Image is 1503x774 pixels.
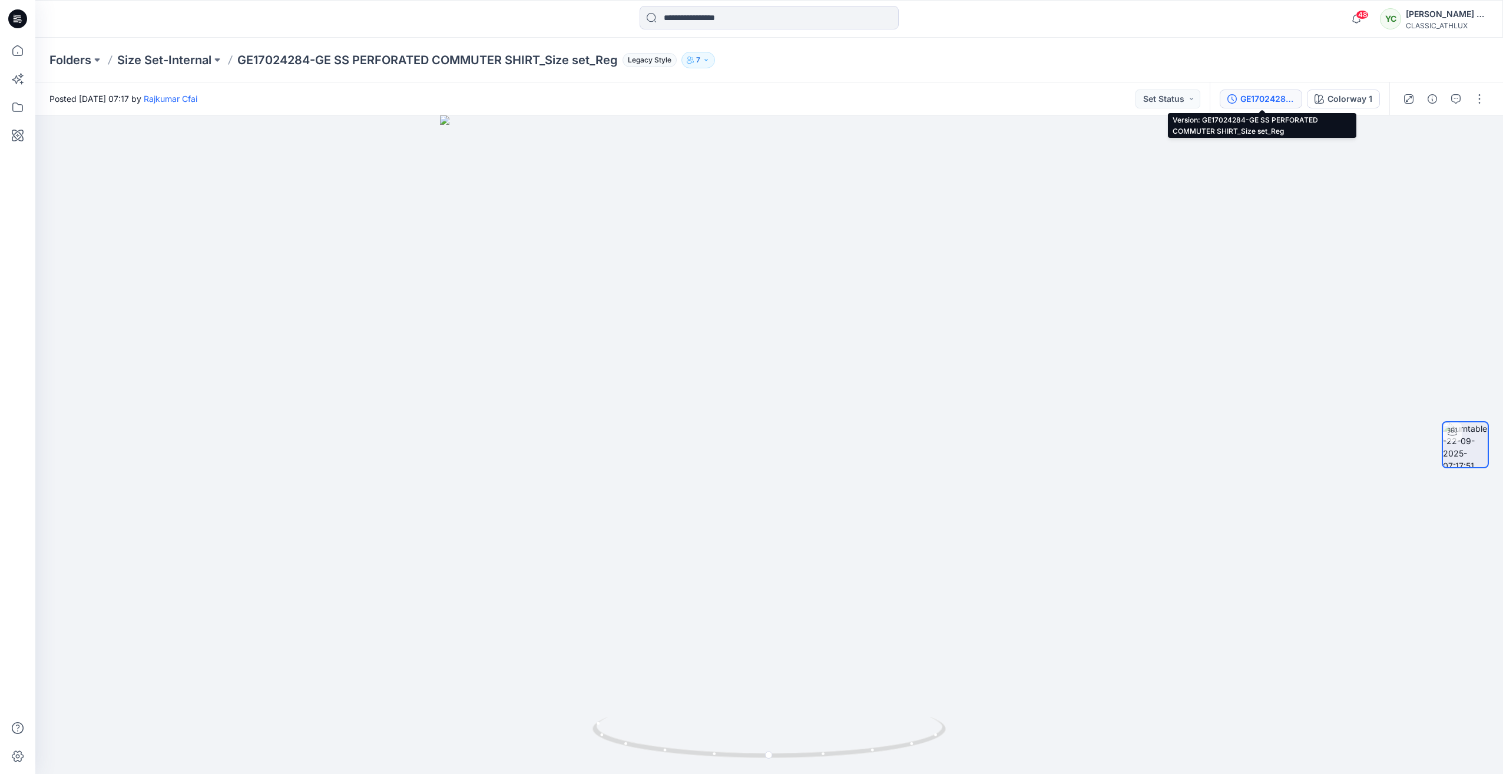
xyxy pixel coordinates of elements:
div: [PERSON_NAME] Cfai [1406,7,1488,21]
a: Folders [49,52,91,68]
button: GE17024284-GE SS PERFORATED COMMUTER SHIRT_Size set_Reg [1220,90,1302,108]
button: 7 [681,52,715,68]
div: Colorway 1 [1327,92,1372,105]
button: Legacy Style [618,52,677,68]
span: Posted [DATE] 07:17 by [49,92,197,105]
a: Size Set-Internal [117,52,211,68]
div: CLASSIC_ATHLUX [1406,21,1488,30]
img: turntable-22-09-2025-07:17:51 [1443,422,1488,467]
span: Legacy Style [623,53,677,67]
span: 48 [1356,10,1369,19]
a: Rajkumar Cfai [144,94,197,104]
button: Colorway 1 [1307,90,1380,108]
div: GE17024284-GE SS PERFORATED COMMUTER SHIRT_Size set_Reg [1240,92,1295,105]
p: 7 [696,54,700,67]
button: Details [1423,90,1442,108]
p: GE17024284-GE SS PERFORATED COMMUTER SHIRT_Size set_Reg [237,52,618,68]
div: YC [1380,8,1401,29]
